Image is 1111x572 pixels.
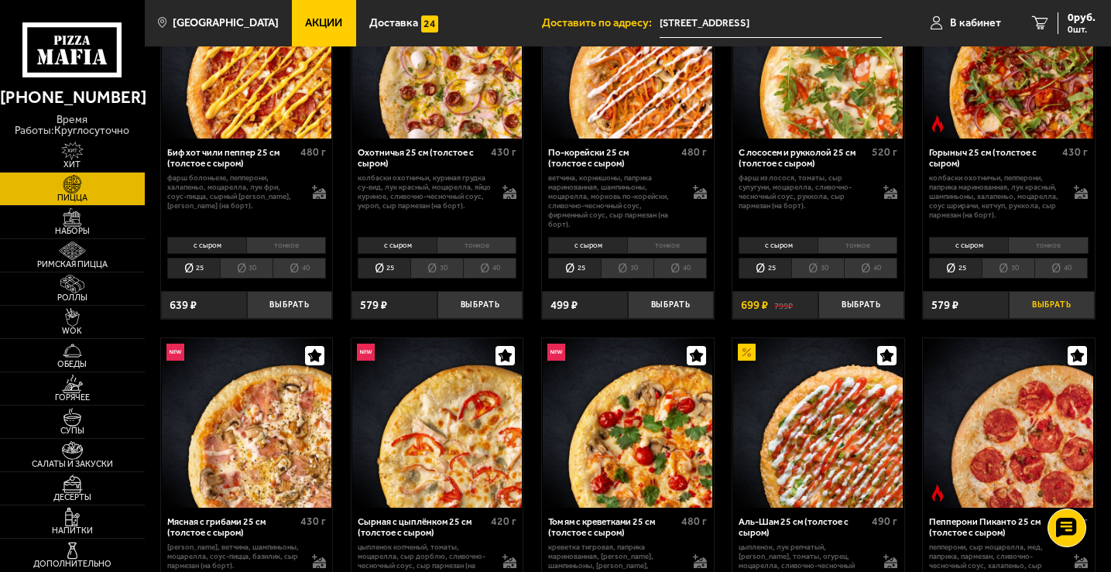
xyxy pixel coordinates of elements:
[681,515,707,528] span: 480 г
[358,237,437,254] li: с сыром
[167,516,297,539] div: Мясная с грибами 25 см (толстое с сыром)
[929,115,946,132] img: Острое блюдо
[167,173,300,211] p: фарш болоньезе, пепперони, халапеньо, моцарелла, лук фри, соус-пицца, сырный [PERSON_NAME], [PERS...
[437,291,523,320] button: Выбрать
[739,147,868,170] div: С лососем и рукколой 25 см (толстое с сыром)
[653,258,707,279] li: 40
[628,291,714,320] button: Выбрать
[818,237,897,254] li: тонкое
[351,338,523,508] a: НовинкаСырная с цыплёнком 25 см (толстое с сыром)
[681,146,707,159] span: 480 г
[872,146,897,159] span: 520 г
[437,237,516,254] li: тонкое
[950,18,1001,29] span: В кабинет
[167,237,246,254] li: с сыром
[369,18,418,29] span: Доставка
[844,258,897,279] li: 40
[421,15,438,33] img: 15daf4d41897b9f0e9f617042186c801.svg
[660,9,882,38] input: Ваш адрес доставки
[739,516,868,539] div: Аль-Шам 25 см (толстое с сыром)
[358,147,487,170] div: Охотничья 25 см (толстое с сыром)
[543,338,712,508] img: Том ям с креветками 25 см (толстое с сыром)
[923,338,1095,508] a: Острое блюдоПепперони Пиканто 25 см (толстое с сыром)
[548,173,681,229] p: ветчина, корнишоны, паприка маринованная, шампиньоны, моцарелла, морковь по-корейски, сливочно-че...
[547,344,564,361] img: Новинка
[1009,291,1095,320] button: Выбрать
[929,516,1058,539] div: Пепперони Пиканто 25 см (толстое с сыром)
[1068,25,1096,34] span: 0 шт.
[305,18,342,29] span: Акции
[491,146,516,159] span: 430 г
[358,258,410,279] li: 25
[246,237,326,254] li: тонкое
[358,173,491,211] p: колбаски охотничьи, куриная грудка су-вид, лук красный, моцарелла, яйцо куриное, сливочно-чесночн...
[929,173,1062,220] p: колбаски Охотничьи, пепперони, паприка маринованная, лук красный, шампиньоны, халапеньо, моцарелл...
[733,338,903,508] img: Аль-Шам 25 см (толстое с сыром)
[929,237,1008,254] li: с сыром
[220,258,273,279] li: 30
[410,258,463,279] li: 30
[352,338,522,508] img: Сырная с цыплёнком 25 см (толстое с сыром)
[463,258,516,279] li: 40
[548,237,627,254] li: с сыром
[173,18,279,29] span: [GEOGRAPHIC_DATA]
[300,146,326,159] span: 480 г
[358,516,487,539] div: Сырная с цыплёнком 25 см (толстое с сыром)
[739,237,818,254] li: с сыром
[627,237,707,254] li: тонкое
[732,338,904,508] a: АкционныйАль-Шам 25 см (толстое с сыром)
[360,300,387,311] span: 579 ₽
[1008,237,1088,254] li: тонкое
[741,300,768,311] span: 699 ₽
[357,344,374,361] img: Новинка
[167,543,300,570] p: [PERSON_NAME], ветчина, шампиньоны, моцарелла, соус-пицца, базилик, сыр пармезан (на борт).
[601,258,653,279] li: 30
[170,300,197,311] span: 639 ₽
[548,258,601,279] li: 25
[739,258,791,279] li: 25
[929,147,1058,170] div: Горыныч 25 см (толстое с сыром)
[931,300,958,311] span: 579 ₽
[872,515,897,528] span: 490 г
[167,258,220,279] li: 25
[982,258,1034,279] li: 30
[273,258,326,279] li: 40
[542,338,714,508] a: НовинкаТом ям с креветками 25 см (толстое с сыром)
[1062,146,1088,159] span: 430 г
[1068,12,1096,23] span: 0 руб.
[161,338,333,508] a: НовинкаМясная с грибами 25 см (толстое с сыром)
[166,344,183,361] img: Новинка
[300,515,326,528] span: 430 г
[738,344,755,361] img: Акционный
[791,258,844,279] li: 30
[491,515,516,528] span: 420 г
[548,147,677,170] div: По-корейски 25 см (толстое с сыром)
[167,147,297,170] div: Биф хот чили пеппер 25 см (толстое с сыром)
[247,291,333,320] button: Выбрать
[162,338,331,508] img: Мясная с грибами 25 см (толстое с сыром)
[929,485,946,502] img: Острое блюдо
[548,516,677,539] div: Том ям с креветками 25 см (толстое с сыром)
[929,258,982,279] li: 25
[924,338,1093,508] img: Пепперони Пиканто 25 см (толстое с сыром)
[774,300,793,311] s: 799 ₽
[542,18,660,29] span: Доставить по адресу:
[739,173,872,211] p: фарш из лосося, томаты, сыр сулугуни, моцарелла, сливочно-чесночный соус, руккола, сыр пармезан (...
[1034,258,1088,279] li: 40
[550,300,578,311] span: 499 ₽
[818,291,904,320] button: Выбрать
